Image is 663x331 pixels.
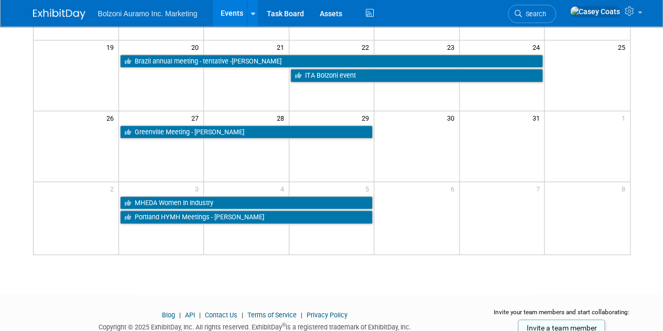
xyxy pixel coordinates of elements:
a: MHEDA Women In Industry [120,196,373,210]
img: Casey Coats [570,6,621,17]
span: | [298,311,305,319]
div: Invite your team members and start collaborating: [493,308,631,324]
span: 24 [531,40,544,54]
span: 20 [190,40,203,54]
span: 30 [446,111,459,124]
a: ITA Bolzoni event [290,69,544,82]
a: Terms of Service [247,311,297,319]
span: 21 [276,40,289,54]
span: | [239,311,246,319]
span: 7 [535,182,544,195]
span: 1 [621,111,630,124]
a: Brazil annual meeting - tentative -[PERSON_NAME] [120,55,544,68]
span: 31 [531,111,544,124]
a: Greenville Meeting - [PERSON_NAME] [120,125,373,139]
span: 27 [190,111,203,124]
a: Portland HYMH Meetings - [PERSON_NAME] [120,210,373,224]
a: Privacy Policy [307,311,347,319]
span: 23 [446,40,459,54]
span: Bolzoni Auramo Inc. Marketing [98,9,198,18]
span: 3 [194,182,203,195]
a: Search [508,5,556,23]
span: | [197,311,203,319]
span: | [177,311,183,319]
span: 2 [109,182,118,195]
img: ExhibitDay [33,9,85,19]
span: 5 [364,182,374,195]
span: 25 [617,40,630,54]
span: 29 [361,111,374,124]
span: 4 [279,182,289,195]
span: 26 [105,111,118,124]
span: 8 [621,182,630,195]
span: 22 [361,40,374,54]
sup: ® [282,322,286,328]
a: API [185,311,195,319]
span: 19 [105,40,118,54]
a: Blog [162,311,175,319]
span: 6 [450,182,459,195]
span: Search [522,10,546,18]
span: 28 [276,111,289,124]
a: Contact Us [205,311,237,319]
